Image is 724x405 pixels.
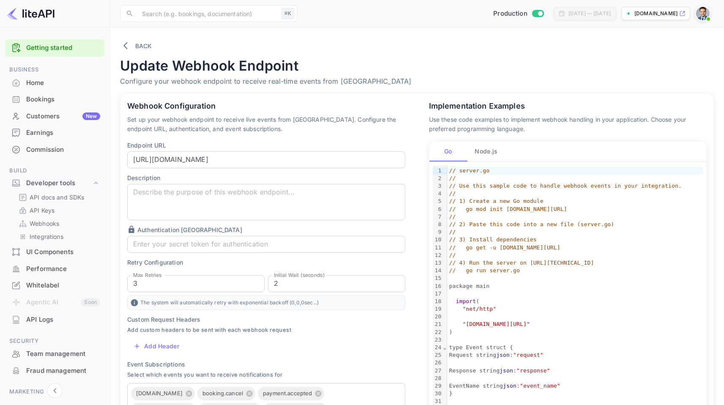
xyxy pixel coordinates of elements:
p: [DOMAIN_NAME] [634,10,678,17]
p: Endpoint URL [127,141,405,150]
span: Marketing [5,387,104,397]
div: 3 [433,182,443,190]
button: Back [120,38,157,54]
a: Integrations [19,232,98,241]
div: API Keys [15,204,101,216]
span: "[DOMAIN_NAME][URL]" [462,321,530,327]
a: Bookings [5,91,104,107]
a: API Keys [19,206,98,215]
input: https://your-domain.com/webhook [127,151,405,168]
a: Team management [5,346,104,361]
p: Retry Configuration [127,258,405,267]
span: // [449,229,456,235]
span: // 1) Create a new Go module [449,198,543,204]
div: Bookings [26,95,100,104]
p: API Keys [30,206,55,215]
span: // go mod init [DOMAIN_NAME][URL] [449,206,567,212]
div: Bookings [5,91,104,108]
div: ⌘K [281,8,294,19]
span: Build [5,166,104,175]
div: package main [447,282,703,290]
div: Customers [26,112,100,121]
button: Add Header [127,338,186,355]
div: Home [26,78,100,88]
div: New [82,112,100,120]
div: 17 [433,290,443,298]
div: 15 [433,274,443,282]
a: Performance [5,261,104,276]
span: json [496,352,510,358]
span: Production [493,9,527,19]
div: Performance [26,264,100,274]
div: CustomersNew [5,108,104,125]
div: 9 [433,228,443,236]
span: "net/http" [462,306,496,312]
button: Node.js [467,141,505,161]
div: 8 [433,221,443,228]
span: Add custom headers to be sent with each webhook request [127,326,405,335]
div: Whitelabel [5,277,104,294]
span: booking.cancel [197,389,248,398]
div: 29 [433,382,443,390]
span: "event_name" [520,383,560,389]
img: LiteAPI logo [7,7,55,20]
div: [DATE] — [DATE] [568,10,611,17]
a: Commission [5,142,104,157]
div: Commission [26,145,100,155]
a: API Logs [5,312,104,327]
div: 12 [433,252,443,259]
div: 14 [433,267,443,274]
input: Enter your secret token for authentication [127,236,405,253]
p: Description [127,173,405,182]
span: Select which events you want to receive notifications for [127,370,405,380]
div: 19 [433,305,443,313]
div: ) [447,328,703,336]
span: Fold line [443,344,447,350]
div: type Event struct { [447,344,703,351]
span: "response" [516,367,550,374]
button: Go [429,141,467,161]
div: 20 [433,313,443,320]
div: Developer tools [26,178,92,188]
div: 5 [433,197,443,205]
div: } [447,390,703,397]
p: The system will automatically retry with exponential backoff ( 0 , 0 , 0 sec...) [127,296,405,310]
span: "request" [513,352,544,358]
span: // server.go [449,167,489,174]
span: // [449,213,456,220]
div: Getting started [5,39,104,57]
div: UI Components [26,247,100,257]
div: 26 [433,359,443,367]
div: 27 [433,367,443,375]
span: // 2) Paste this code into a new file (server.go) [449,221,614,227]
span: json [500,367,513,374]
div: 16 [433,282,443,290]
a: UI Components [5,244,104,260]
span: Security [5,337,104,346]
div: 11 [433,244,443,252]
div: 10 [433,236,443,244]
div: Response string : [447,367,703,375]
div: Home [5,75,104,91]
div: ( [447,298,703,305]
div: 24 [433,344,443,351]
div: payment.accepted [258,387,324,400]
div: 7 [433,213,443,221]
div: 18 [433,298,443,305]
p: Configure your webhook endpoint to receive real-time events from [GEOGRAPHIC_DATA] [120,76,714,86]
div: 21 [433,320,443,328]
span: // 4) Run the server on [URL][TECHNICAL_ID] [449,260,594,266]
div: Request string : [447,351,703,359]
p: Event Subscriptions [127,360,405,369]
span: // go run server.go [449,267,520,274]
p: Webhooks [30,219,59,228]
a: CustomersNew [5,108,104,124]
img: Santiago Moran Labat [696,7,710,20]
span: // [449,190,456,197]
div: 25 [433,351,443,359]
div: [DOMAIN_NAME] [131,387,195,400]
a: Whitelabel [5,277,104,293]
div: 31 [433,397,443,405]
p: API docs and SDKs [30,193,85,202]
